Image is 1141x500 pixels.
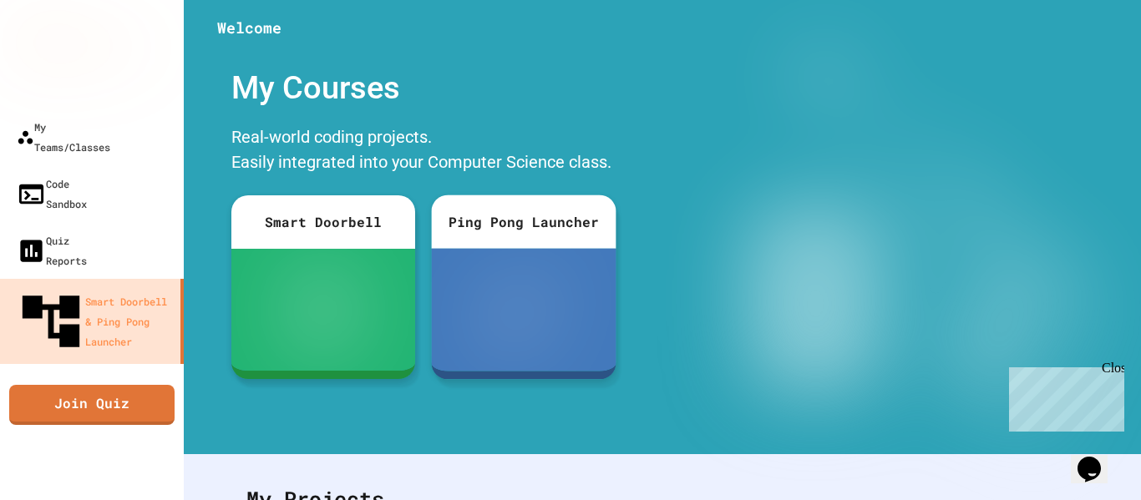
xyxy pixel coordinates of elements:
[17,174,87,214] div: Code Sandbox
[486,276,560,343] img: ppl-with-ball.png
[17,17,167,60] img: logo-orange.svg
[1002,361,1124,432] iframe: chat widget
[223,56,624,120] div: My Courses
[17,117,110,157] div: My Teams/Classes
[1071,433,1124,483] iframe: chat widget
[231,195,415,249] div: Smart Doorbell
[431,194,616,248] div: Ping Pong Launcher
[9,385,175,425] a: Join Quiz
[223,120,624,183] div: Real-world coding projects. Easily integrated into your Computer Science class.
[677,56,1125,437] img: banner-image-my-projects.png
[17,230,87,270] div: Quiz Reports
[17,287,174,356] div: Smart Doorbell & Ping Pong Launcher
[299,276,347,343] img: sdb-white.svg
[7,7,115,106] div: Chat with us now!Close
